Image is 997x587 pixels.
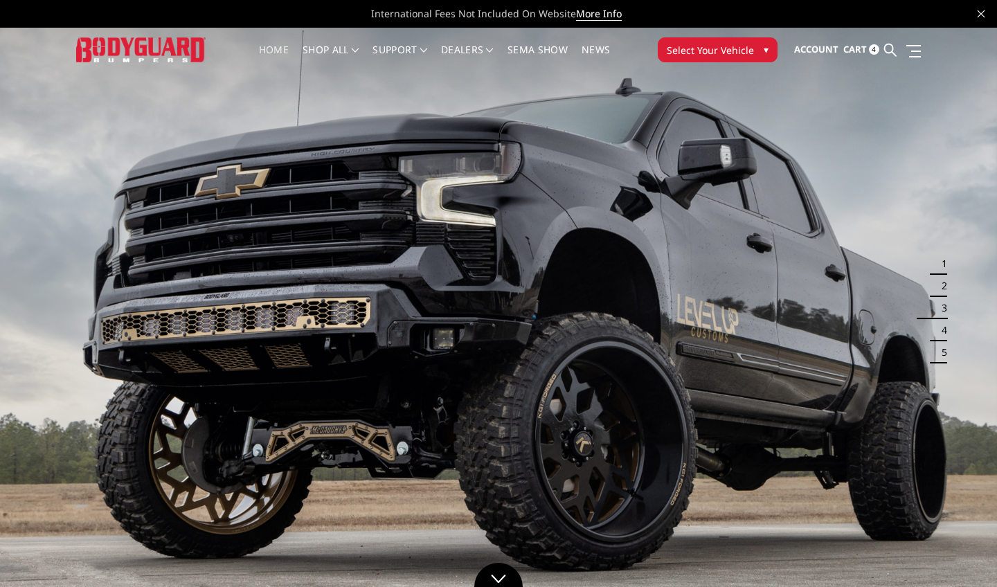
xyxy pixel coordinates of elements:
span: Account [794,43,838,55]
a: Support [372,45,427,72]
a: More Info [576,7,622,21]
a: Account [794,31,838,69]
button: 4 of 5 [933,319,947,341]
button: 5 of 5 [933,341,947,363]
a: Click to Down [474,563,523,587]
a: News [582,45,610,72]
a: Cart 4 [843,31,879,69]
a: shop all [303,45,359,72]
button: 1 of 5 [933,253,947,275]
span: ▾ [764,42,769,57]
a: Home [259,45,289,72]
span: Select Your Vehicle [667,43,754,57]
span: Cart [843,43,867,55]
a: SEMA Show [508,45,568,72]
img: BODYGUARD BUMPERS [76,37,206,63]
a: Dealers [441,45,494,72]
span: 4 [869,44,879,55]
button: 3 of 5 [933,297,947,319]
button: Select Your Vehicle [658,37,778,62]
button: 2 of 5 [933,275,947,297]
